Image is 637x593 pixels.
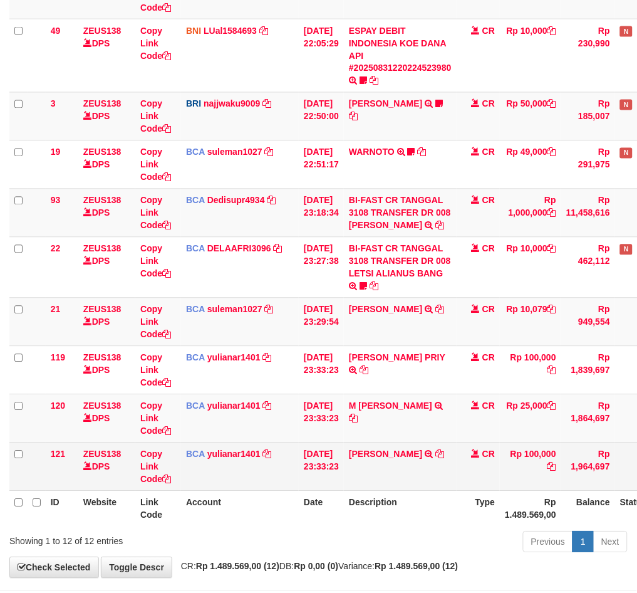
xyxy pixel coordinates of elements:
td: [DATE] 22:51:17 [299,140,344,189]
span: BCA [186,401,205,411]
td: Rp 1,964,697 [561,443,615,491]
td: Rp 1,000,000 [500,189,561,237]
td: [DATE] 23:29:54 [299,298,344,346]
td: [DATE] 22:05:29 [299,19,344,92]
th: Date [299,491,344,527]
a: Copy Link Code [140,196,171,231]
a: Copy Link Code [140,26,171,61]
a: Copy yulianar1401 to clipboard [263,353,272,363]
th: Website [78,491,135,527]
span: Has Note [620,26,633,37]
span: 19 [51,147,61,157]
th: Link Code [135,491,181,527]
td: DPS [78,394,135,443]
span: 120 [51,401,65,411]
a: Toggle Descr [101,557,172,579]
td: DPS [78,237,135,298]
a: ZEUS138 [83,449,122,459]
span: CR [482,244,495,254]
td: [DATE] 23:27:38 [299,237,344,298]
a: Copy DELAAFRI3096 to clipboard [274,244,282,254]
a: BI-FAST CR TANGGAL 3108 TRANSFER DR 008 [PERSON_NAME] [349,196,451,231]
td: Rp 49,000 [500,140,561,189]
span: 3 [51,99,56,109]
a: ZEUS138 [83,305,122,315]
a: M [PERSON_NAME] [349,401,432,411]
td: DPS [78,189,135,237]
td: Rp 291,975 [561,140,615,189]
td: Rp 11,458,616 [561,189,615,237]
span: 22 [51,244,61,254]
a: Copy IVAN HAYYU R to clipboard [436,305,445,315]
span: CR [482,147,495,157]
a: Copy BI-FAST CR TANGGAL 3108 TRANSFER DR 008 LETSI ALIANUS BANG to clipboard [370,281,378,291]
a: Dedisupr4934 [207,196,265,206]
a: Copy Link Code [140,99,171,134]
a: ZEUS138 [83,147,122,157]
a: Copy Rp 25,000 to clipboard [547,401,556,411]
a: ZEUS138 [83,26,122,36]
a: Copy Rp 100,000 to clipboard [547,365,556,375]
span: BCA [186,305,205,315]
a: ZEUS138 [83,401,122,411]
td: Rp 1,839,697 [561,346,615,394]
a: Copy DEVI RAMADHAN PRIY to clipboard [360,365,368,375]
th: ID [46,491,78,527]
td: DPS [78,298,135,346]
span: BCA [186,353,205,363]
td: [DATE] 23:18:34 [299,189,344,237]
a: ZEUS138 [83,196,122,206]
span: 119 [51,353,65,363]
a: Copy Rp 10,079 to clipboard [547,305,556,315]
span: BCA [186,196,205,206]
a: Copy suleman1027 to clipboard [265,305,274,315]
a: Copy WARNOTO to clipboard [418,147,427,157]
td: DPS [78,19,135,92]
a: Copy LUal1584693 to clipboard [259,26,268,36]
span: CR [482,401,495,411]
a: ZEUS138 [83,99,122,109]
a: Copy Rp 49,000 to clipboard [547,147,556,157]
td: [DATE] 22:50:00 [299,92,344,140]
a: Copy suleman1027 to clipboard [265,147,274,157]
a: Next [593,532,628,553]
span: 121 [51,449,65,459]
a: najjwaku9009 [204,99,260,109]
td: Rp 100,000 [500,443,561,491]
a: [PERSON_NAME] [349,305,422,315]
span: Has Note [620,100,633,110]
a: yulianar1401 [207,401,261,411]
a: WARNOTO [349,147,395,157]
a: Copy BI-FAST CR TANGGAL 3108 TRANSFER DR 008 TOTO TAUFIK HIDAYA to clipboard [436,221,445,231]
a: [PERSON_NAME] [349,449,422,459]
span: Has Note [620,148,633,159]
a: ESPAY DEBIT INDONESIA KOE DANA API #20250831220224523980 [349,26,452,73]
a: yulianar1401 [207,353,261,363]
td: DPS [78,140,135,189]
td: [DATE] 23:33:23 [299,443,344,491]
a: Copy Link Code [140,147,171,182]
th: Rp 1.489.569,00 [500,491,561,527]
td: DPS [78,346,135,394]
a: [PERSON_NAME] PRIY [349,353,445,363]
span: CR [482,99,495,109]
div: Showing 1 to 12 of 12 entries [9,530,256,548]
span: CR [482,353,495,363]
td: Rp 10,079 [500,298,561,346]
a: Copy Link Code [140,449,171,485]
td: [DATE] 23:33:23 [299,346,344,394]
span: BRI [186,99,201,109]
a: ZEUS138 [83,353,122,363]
a: DELAAFRI3096 [207,244,271,254]
span: 21 [51,305,61,315]
a: Copy M FADHLI ROBBI to clipboard [349,414,358,424]
strong: Rp 1.489.569,00 (12) [196,562,279,572]
a: Copy najjwaku9009 to clipboard [262,99,271,109]
td: DPS [78,443,135,491]
a: Copy Link Code [140,305,171,340]
strong: Rp 1.489.569,00 (12) [375,562,458,572]
a: Copy ADIL KUDRATULL to clipboard [349,112,358,122]
a: Copy Rp 1,000,000 to clipboard [547,208,556,218]
a: Copy BUDI PANGESTU to clipboard [436,449,445,459]
span: CR [482,26,495,36]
